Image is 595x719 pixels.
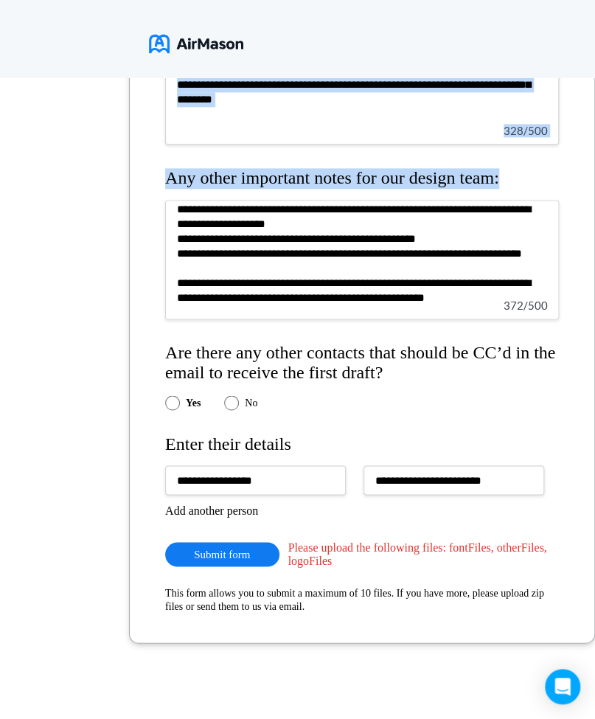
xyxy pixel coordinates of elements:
div: Open Intercom Messenger [545,669,580,704]
h4: Enter their details [165,434,559,454]
span: 372 / 500 [504,299,548,312]
h4: Are there any other contacts that should be CC’d in the email to receive the first draft? [165,343,559,383]
span: 328 / 500 [504,124,548,137]
img: logo [149,29,243,58]
button: Add another person [165,504,258,517]
h4: Any other important notes for our design team: [165,168,559,189]
span: Please upload the following files: fontFiles, otherFiles, logoFiles [288,541,560,568]
label: No [245,397,257,409]
span: This form allows you to submit a maximum of 10 files. If you have more, please upload zip files o... [165,587,544,611]
label: Yes [186,397,201,409]
button: Submit form [165,542,279,566]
